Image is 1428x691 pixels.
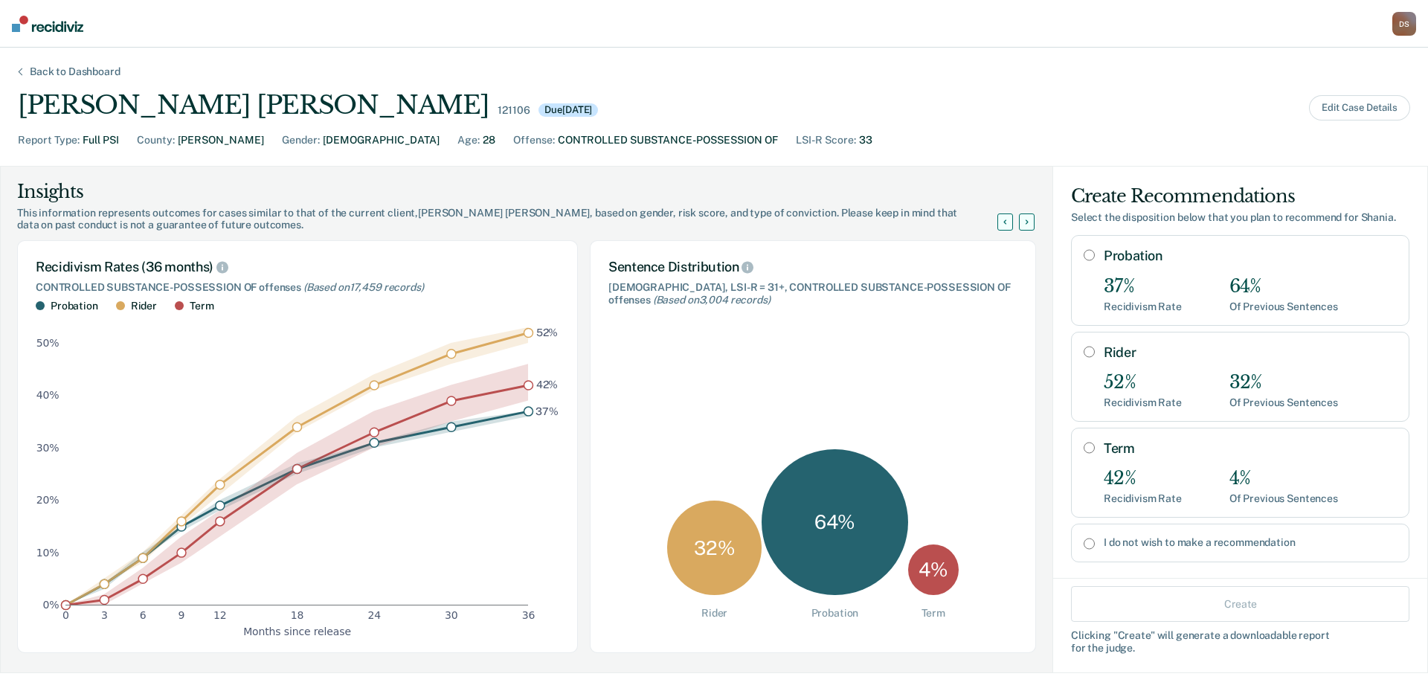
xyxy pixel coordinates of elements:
[131,300,157,312] div: Rider
[498,104,530,117] div: 121106
[18,90,489,120] div: [PERSON_NAME] [PERSON_NAME]
[1104,468,1182,489] div: 42%
[18,132,80,148] div: Report Type :
[811,607,859,620] div: Probation
[36,337,59,349] text: 50%
[1392,12,1416,36] div: D S
[1104,300,1182,313] div: Recidivism Rate
[796,132,856,148] div: LSI-R Score :
[36,337,59,611] g: y-axis tick label
[558,132,778,148] div: CONTROLLED SUBSTANCE-POSSESSION OF
[653,294,771,306] span: (Based on 3,004 records )
[536,379,559,391] text: 42%
[140,609,147,621] text: 6
[1229,276,1338,298] div: 64%
[282,132,320,148] div: Gender :
[536,327,559,338] text: 52%
[178,609,185,621] text: 9
[522,609,535,621] text: 36
[291,609,304,621] text: 18
[535,327,559,417] g: text
[12,16,83,32] img: Recidiviz
[1229,300,1338,313] div: Of Previous Sentences
[213,609,227,621] text: 12
[483,132,495,148] div: 28
[1392,12,1416,36] button: DS
[1104,492,1182,505] div: Recidivism Rate
[538,103,598,117] div: Due [DATE]
[243,625,351,637] g: x-axis label
[36,441,59,453] text: 30%
[1104,344,1397,361] label: Rider
[12,65,138,78] div: Back to Dashboard
[62,609,69,621] text: 0
[1309,95,1410,120] button: Edit Case Details
[762,449,907,595] div: 64 %
[1229,468,1338,489] div: 4%
[1104,440,1397,457] label: Term
[101,609,108,621] text: 3
[1071,586,1409,622] button: Create
[1071,629,1409,655] div: Clicking " Create " will generate a downloadable report for the judge.
[303,281,424,293] span: (Based on 17,459 records )
[445,609,458,621] text: 30
[1104,536,1397,549] label: I do not wish to make a recommendation
[323,132,440,148] div: [DEMOGRAPHIC_DATA]
[1071,211,1409,224] div: Select the disposition below that you plan to recommend for Shania .
[178,132,264,148] div: [PERSON_NAME]
[1104,276,1182,298] div: 37%
[457,132,480,148] div: Age :
[859,132,872,148] div: 33
[17,180,1015,204] div: Insights
[1104,396,1182,409] div: Recidivism Rate
[17,207,1015,232] div: This information represents outcomes for cases similar to that of the current client, [PERSON_NAM...
[51,300,98,312] div: Probation
[36,546,59,558] text: 10%
[36,281,559,294] div: CONTROLLED SUBSTANCE-POSSESSION OF offenses
[190,300,213,312] div: Term
[36,259,559,275] div: Recidivism Rates (36 months)
[243,625,351,637] text: Months since release
[513,132,555,148] div: Offense :
[535,405,559,417] text: 37%
[908,544,959,595] div: 4 %
[1104,372,1182,393] div: 52%
[922,607,945,620] div: Term
[36,494,59,506] text: 20%
[1229,492,1338,505] div: Of Previous Sentences
[1104,248,1397,264] label: Probation
[43,599,59,611] text: 0%
[62,609,535,621] g: x-axis tick label
[1071,184,1409,208] div: Create Recommendations
[367,609,381,621] text: 24
[608,259,1017,275] div: Sentence Distribution
[62,328,533,609] g: dot
[608,281,1017,306] div: [DEMOGRAPHIC_DATA], LSI-R = 31+, CONTROLLED SUBSTANCE-POSSESSION OF offenses
[36,389,59,401] text: 40%
[701,607,727,620] div: Rider
[137,132,175,148] div: County :
[667,501,762,595] div: 32 %
[65,327,528,605] g: area
[83,132,119,148] div: Full PSI
[1229,396,1338,409] div: Of Previous Sentences
[1229,372,1338,393] div: 32%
